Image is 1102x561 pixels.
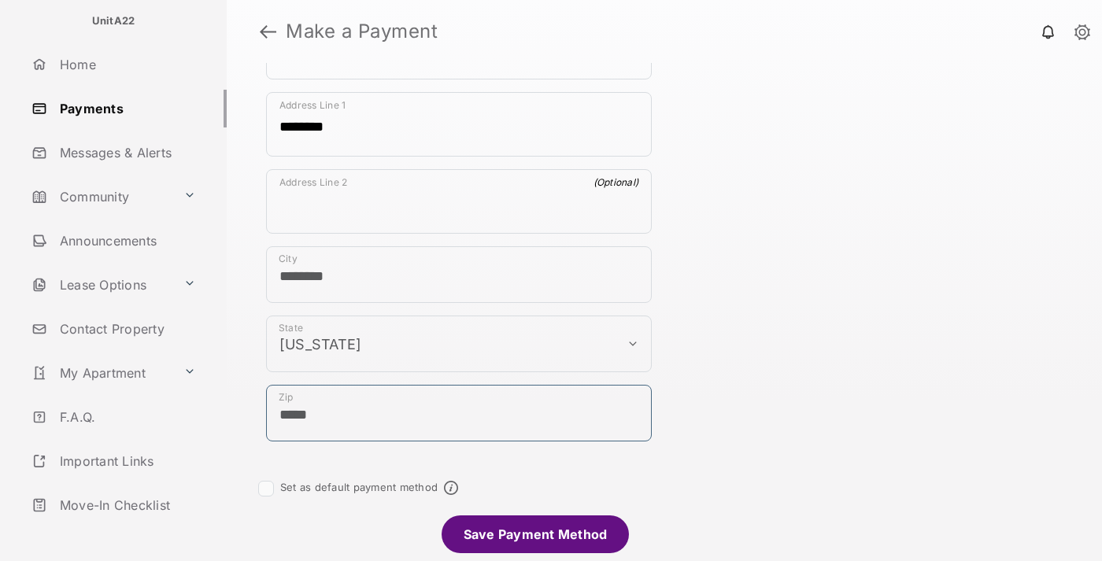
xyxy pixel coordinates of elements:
strong: Make a Payment [286,22,438,41]
a: Lease Options [25,266,177,304]
label: Set as default payment method [280,481,438,493]
span: Default payment method info [444,481,458,495]
a: Important Links [25,442,202,480]
div: payment_method_screening[postal_addresses][addressLine2] [266,169,652,234]
a: Contact Property [25,310,227,348]
a: My Apartment [25,354,177,392]
div: payment_method_screening[postal_addresses][administrativeArea] [266,316,652,372]
a: F.A.Q. [25,398,227,436]
div: payment_method_screening[postal_addresses][postalCode] [266,385,652,441]
a: Messages & Alerts [25,134,227,172]
a: Move-In Checklist [25,486,227,524]
a: Home [25,46,227,83]
div: payment_method_screening[postal_addresses][addressLine1] [266,92,652,157]
a: Announcements [25,222,227,260]
a: Community [25,178,177,216]
div: payment_method_screening[postal_addresses][locality] [266,246,652,303]
a: Payments [25,90,227,127]
p: UnitA22 [92,13,135,29]
li: Save Payment Method [442,515,630,553]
